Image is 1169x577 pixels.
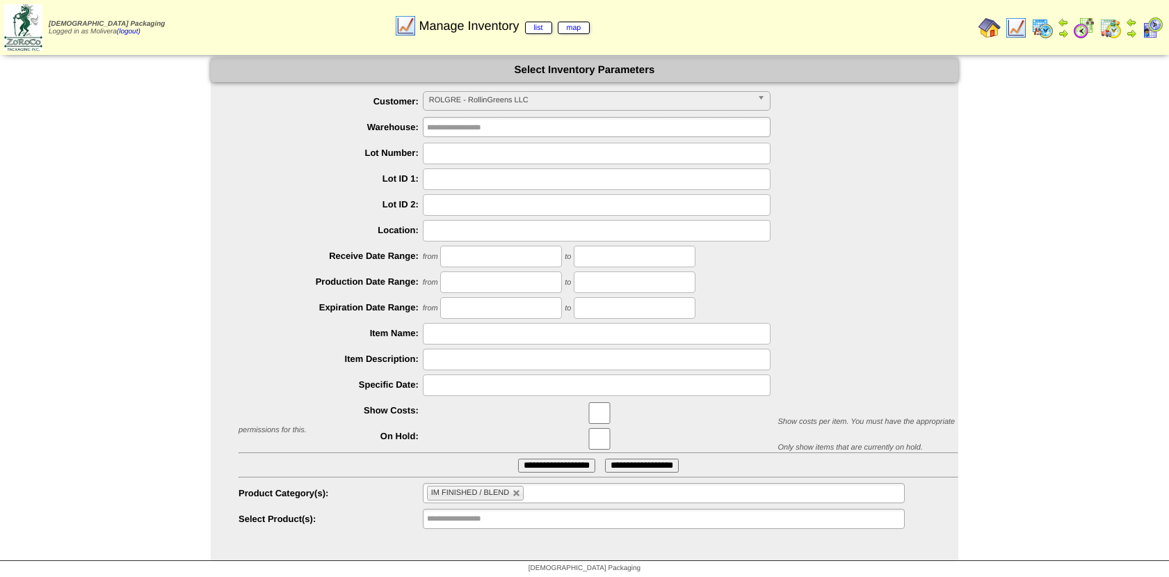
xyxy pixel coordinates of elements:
span: ROLGRE - RollinGreens LLC [429,92,752,109]
span: [DEMOGRAPHIC_DATA] Packaging [529,564,640,572]
span: [DEMOGRAPHIC_DATA] Packaging [49,20,165,28]
span: to [565,253,571,261]
span: Only show items that are currently on hold. [777,443,922,452]
img: line_graph.gif [394,15,417,37]
a: list [525,22,552,34]
label: On Hold: [239,431,423,441]
label: Select Product(s): [239,514,423,524]
span: from [423,278,438,287]
span: from [423,304,438,313]
img: calendarinout.gif [1099,17,1122,39]
a: (logout) [117,28,140,35]
label: Product Category(s): [239,488,423,498]
div: Select Inventory Parameters [211,58,958,82]
span: IM FINISHED / BLEND [431,489,509,497]
span: from [423,253,438,261]
img: arrowright.gif [1126,28,1137,39]
label: Specific Date: [239,379,423,390]
label: Show Costs: [239,405,423,416]
label: Production Date Range: [239,276,423,287]
img: line_graph.gif [1005,17,1027,39]
label: Lot Number: [239,148,423,158]
label: Expiration Date Range: [239,302,423,313]
img: calendarcustomer.gif [1141,17,1163,39]
img: home.gif [978,17,1001,39]
img: calendarblend.gif [1073,17,1095,39]
img: calendarprod.gif [1031,17,1054,39]
label: Receive Date Range: [239,251,423,261]
img: arrowright.gif [1058,28,1069,39]
span: Show costs per item. You must have the appropriate permissions for this. [239,418,955,434]
a: map [558,22,590,34]
label: Location: [239,225,423,235]
label: Lot ID 1: [239,173,423,184]
img: arrowleft.gif [1126,17,1137,28]
span: to [565,278,571,287]
span: Logged in as Molivera [49,20,165,35]
img: arrowleft.gif [1058,17,1069,28]
label: Item Description: [239,354,423,364]
span: to [565,304,571,313]
label: Item Name: [239,328,423,338]
label: Customer: [239,96,423,106]
img: zoroco-logo-small.webp [4,4,42,51]
label: Lot ID 2: [239,199,423,210]
label: Warehouse: [239,122,423,132]
span: Manage Inventory [419,19,590,33]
